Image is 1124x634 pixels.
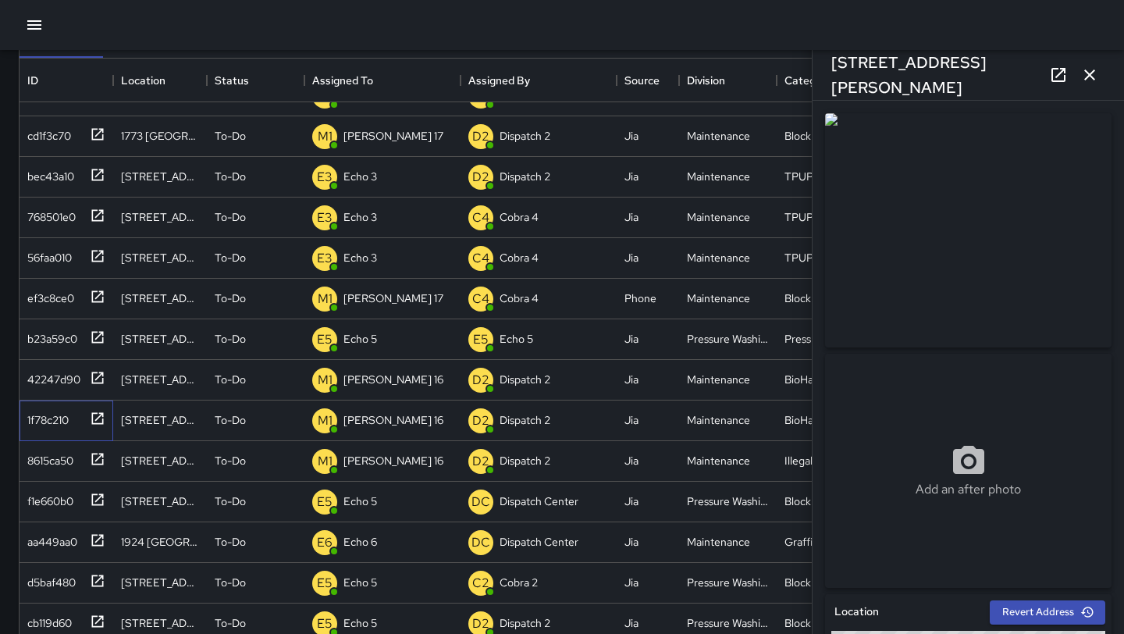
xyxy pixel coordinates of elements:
p: Echo 5 [343,615,377,631]
div: 230 Bay Place [121,209,199,225]
p: D2 [472,614,489,633]
p: E3 [317,168,333,187]
div: Graffiti Sticker Abated Small [784,534,866,550]
p: Echo 5 [343,331,377,347]
div: BioHazard Removed [784,412,866,428]
div: Maintenance [687,372,750,387]
div: Assigned By [461,59,617,102]
div: f1e660b0 [21,487,73,509]
div: Block Face Detailed [784,290,866,306]
p: DC [471,493,490,511]
div: Location [113,59,207,102]
p: D2 [472,127,489,146]
div: BioHazard Removed [784,372,866,387]
p: Dispatch 2 [500,372,550,387]
p: Echo 3 [343,209,377,225]
p: Echo 3 [343,169,377,184]
p: M1 [318,290,333,308]
div: Jia [624,250,638,265]
p: To-Do [215,372,246,387]
div: Illegal Dumping Removed [784,453,866,468]
div: ID [27,59,38,102]
div: ID [20,59,113,102]
div: Jia [624,493,638,509]
div: Jia [624,453,638,468]
p: D2 [472,168,489,187]
p: Echo 3 [343,250,377,265]
div: Pressure Washing [687,615,769,631]
div: 467 19th Street [121,290,199,306]
div: Division [679,59,777,102]
div: Jia [624,169,638,184]
div: Jia [624,128,638,144]
div: Division [687,59,725,102]
p: E3 [317,249,333,268]
p: M1 [318,127,333,146]
p: Dispatch Center [500,534,578,550]
p: C2 [472,574,489,593]
div: 1773 Broadway [121,128,199,144]
p: D2 [472,371,489,390]
div: Source [617,59,679,102]
p: C4 [472,290,489,308]
p: Cobra 4 [500,250,539,265]
p: C4 [472,249,489,268]
div: Status [207,59,304,102]
div: TPUP Service Requested [784,209,866,225]
p: Dispatch 2 [500,615,550,631]
p: Cobra 4 [500,290,539,306]
p: To-Do [215,534,246,550]
p: E6 [317,533,333,552]
div: aa449aa0 [21,528,77,550]
div: 1218 Webster Street [121,493,199,509]
p: To-Do [215,128,246,144]
div: Jia [624,209,638,225]
div: Pressure Washing [687,331,769,347]
p: E5 [473,330,489,349]
p: To-Do [215,169,246,184]
p: Dispatch 2 [500,453,550,468]
div: 42247d90 [21,365,80,387]
p: [PERSON_NAME] 16 [343,372,443,387]
p: E5 [317,493,333,511]
div: Jia [624,331,638,347]
div: Status [215,59,249,102]
p: E3 [317,208,333,227]
div: 768501e0 [21,203,76,225]
p: Echo 5 [343,575,377,590]
div: Source [624,59,660,102]
p: To-Do [215,453,246,468]
p: To-Do [215,290,246,306]
p: Dispatch 2 [500,169,550,184]
div: Block Face Pressure Washed [784,493,866,509]
p: To-Do [215,493,246,509]
div: Maintenance [687,412,750,428]
div: Jia [624,412,638,428]
p: DC [471,533,490,552]
p: [PERSON_NAME] 16 [343,412,443,428]
p: To-Do [215,412,246,428]
div: Category [784,59,831,102]
div: cb119d60 [21,609,72,631]
div: Maintenance [687,250,750,265]
p: To-Do [215,250,246,265]
div: Jia [624,575,638,590]
p: M1 [318,411,333,430]
div: 1221 Broadway [121,575,199,590]
p: D2 [472,411,489,430]
div: Maintenance [687,209,750,225]
p: M1 [318,371,333,390]
div: Pressure Washing [687,575,769,590]
div: 1f78c210 [21,406,69,428]
div: TPUP Service Requested [784,169,866,184]
div: b23a59c0 [21,325,77,347]
p: Dispatch 2 [500,128,550,144]
div: 1900 Telegraph Avenue [121,615,199,631]
p: To-Do [215,575,246,590]
div: Maintenance [687,290,750,306]
div: Pressure Washing Hotspot List Completed [784,331,866,347]
div: Phone [624,290,656,306]
p: [PERSON_NAME] 17 [343,128,443,144]
div: Location [121,59,165,102]
div: bec43a10 [21,162,74,184]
